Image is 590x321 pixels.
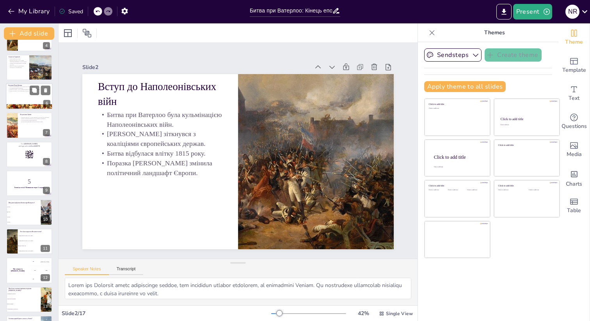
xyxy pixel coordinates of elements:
div: Click to add title [429,103,485,106]
p: Яка дата відбулася Битва при Ватерлоо? [9,201,39,204]
p: Яка була основна причина поразки [PERSON_NAME]? [9,287,39,292]
span: [DATE] [7,206,40,207]
p: Основні Події Битви [8,84,50,87]
div: Add text boxes [558,80,590,108]
div: Click to add text [467,189,485,191]
button: Create theme [485,48,542,62]
div: Click to add text [429,189,446,191]
div: 9 [43,187,50,194]
p: Themes [438,23,551,42]
div: 42 % [354,310,373,317]
div: 12 [41,274,50,281]
div: Add a table [558,192,590,220]
span: Лідер [DEMOGRAPHIC_DATA] армії [19,235,52,236]
div: 8 [43,158,50,165]
button: Apply theme to all slides [424,81,506,92]
p: Хто був герцогом Веллінгтоном? [20,231,50,233]
p: Битва відбулася [DATE]. [9,58,27,60]
p: Поразка [PERSON_NAME] призвела до його другого вигнання. [20,117,50,118]
button: N R [565,4,579,20]
div: Add charts and graphs [558,164,590,192]
h4: The winner is [PERSON_NAME] [6,268,29,272]
div: 7 [43,129,50,136]
span: Невідповідність чисельності [7,309,40,309]
p: Висота, на якій розташовувався Веллінгтон, була важливою. [9,65,27,68]
p: Ферма Гюгомонт стала ключовим об'єктом. [8,90,50,92]
div: Click to add text [429,108,485,110]
div: https://cdn.sendsteps.com/images/logo/sendsteps_logo_white.pnghttps://cdn.sendsteps.com/images/lo... [6,199,52,225]
p: [DEMOGRAPHIC_DATA] війська прибули в вечірній частині битви. [8,89,50,90]
div: Click to add title [498,144,554,146]
span: Text [569,94,579,103]
div: Click to add title [501,117,553,121]
span: Template [562,66,586,74]
p: Битва відбулася влітку 1815 року. [98,149,222,158]
span: [DATE] [7,222,40,222]
button: Delete Slide [41,85,50,95]
p: 5 [9,177,50,186]
span: Media [567,150,582,159]
span: Лідер [DEMOGRAPHIC_DATA] військ [19,240,52,241]
div: https://cdn.sendsteps.com/images/logo/sendsteps_logo_white.pnghttps://cdn.sendsteps.com/images/lo... [6,55,52,80]
div: 13 [6,287,52,312]
div: 6 [43,100,50,107]
p: Тактики були адаптовані до географії поля бою. [9,62,27,65]
div: Saved [59,8,83,15]
div: 200 [29,266,52,275]
div: 300 [29,275,52,284]
p: Вплив битви відчувався протягом багатьох років. [20,121,50,122]
div: 4 [43,42,50,49]
div: Add images, graphics, shapes or video [558,136,590,164]
strong: Готові до тесту? Починаємо через 5 секунд! [14,187,44,188]
div: Jaap [45,270,47,271]
p: Поразка [PERSON_NAME] змінила політичний ландшафт Європи. [98,158,222,178]
p: and login with code [9,145,50,147]
span: Questions [562,122,587,131]
div: https://cdn.sendsteps.com/images/logo/sendsteps_logo_white.pnghttps://cdn.sendsteps.com/images/lo... [6,142,52,167]
span: Theme [565,38,583,46]
div: 10 [41,216,50,223]
p: Go to [9,143,50,145]
input: Insert title [250,5,332,16]
div: https://cdn.sendsteps.com/images/logo/sendsteps_logo_white.pnghttps://cdn.sendsteps.com/images/lo... [6,112,52,138]
div: Click to add title [498,184,554,187]
div: 12 [6,257,52,283]
div: Click to add text [498,189,523,191]
p: [DEMOGRAPHIC_DATA] армія налічувала приблизно 73,000 солдатів. [9,60,27,62]
p: Битва почалася вранці з атак [DEMOGRAPHIC_DATA]. [8,86,50,87]
p: Втрати становили близько 50,000 загиблих і поранених. [20,118,50,120]
strong: [DOMAIN_NAME] [25,143,37,145]
button: Speaker Notes [65,266,109,275]
div: 5 [43,71,50,78]
p: Союзники провели контратаку. [8,87,50,89]
button: Transcript [109,266,144,275]
span: Single View [386,310,413,317]
div: https://cdn.sendsteps.com/images/logo/sendsteps_logo_white.pnghttps://cdn.sendsteps.com/images/lo... [6,83,53,110]
div: Click to add body [434,166,483,168]
p: Результати Битви [20,114,50,116]
div: Get real-time input from your audience [558,108,590,136]
p: [PERSON_NAME] зіткнувся з коаліціями європейських держав. [98,129,222,149]
div: Click to add text [448,189,466,191]
div: Click to add title [434,154,484,160]
p: Вступ до Наполеонівських війн [98,80,222,108]
span: Position [82,28,92,38]
p: Політична карта Європи змінилася. [20,120,50,121]
div: Click to add text [529,189,553,191]
button: Add slide [4,27,54,40]
p: Битва при Ватерлоо була кульмінацією Наполеонівських війн. [98,110,222,129]
div: 100 [29,257,52,266]
div: Slide 2 [82,64,309,71]
div: Click to add title [429,184,485,187]
div: N R [565,5,579,19]
p: Скільки армій брало участь у битві? [9,317,39,320]
div: 11 [6,229,52,254]
span: Charts [566,180,582,188]
button: My Library [6,5,53,18]
button: Present [513,4,552,20]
